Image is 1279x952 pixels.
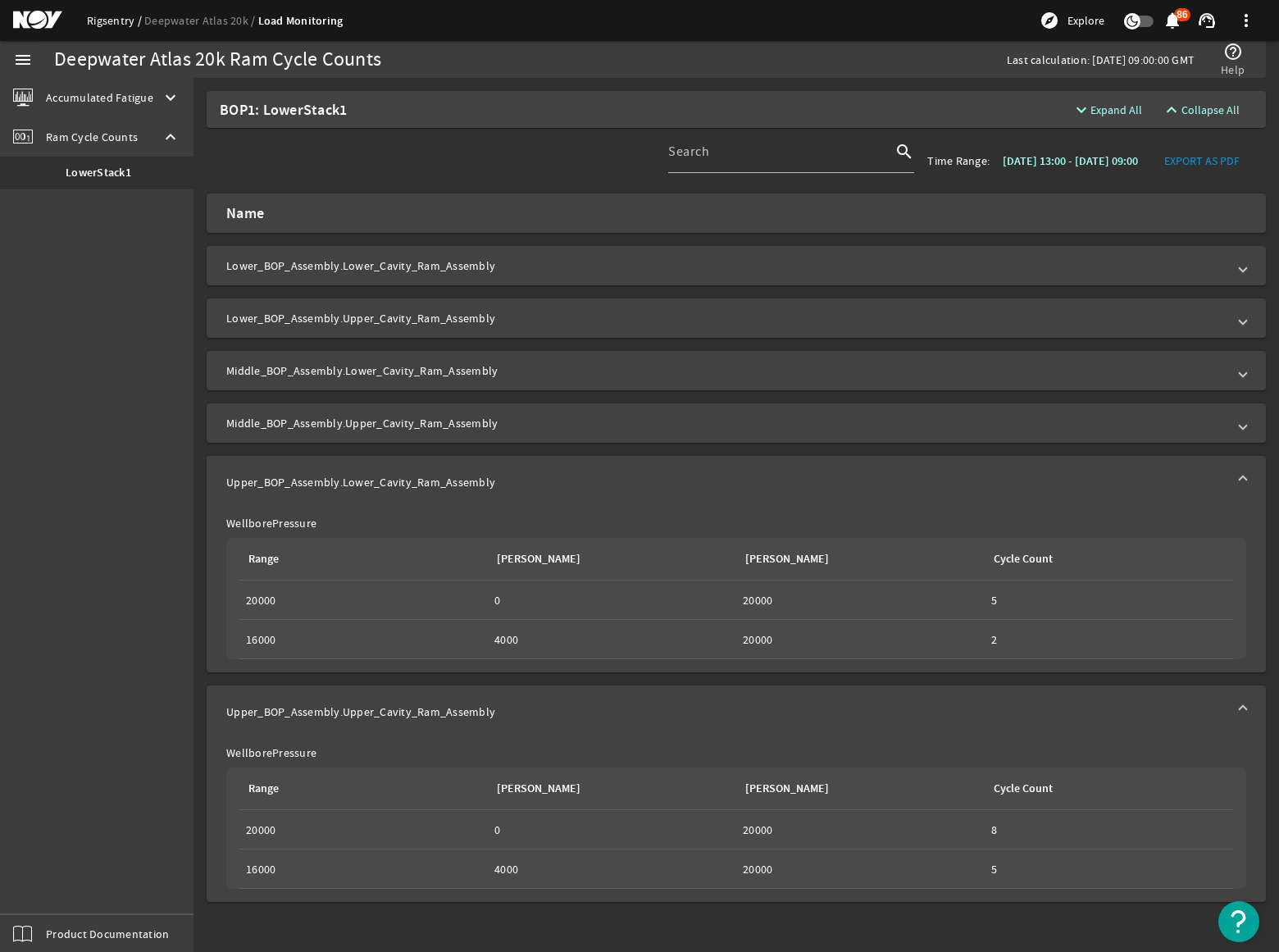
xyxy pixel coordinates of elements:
button: [DATE] 13:00 - [DATE] 09:00 [990,146,1151,175]
mat-icon: notifications [1163,11,1182,30]
div: Time Range: [927,153,990,169]
mat-icon: keyboard_arrow_down [161,88,180,107]
mat-expansion-panel-header: Lower_BOP_Assembly.Upper_Cavity_Ram_Assembly [207,298,1266,338]
mat-icon: keyboard_arrow_up [161,127,180,147]
input: Search [668,148,891,168]
mat-expansion-panel-header: Middle_BOP_Assembly.Upper_Cavity_Ram_Assembly [207,403,1266,443]
div: Cycle Count [991,780,1220,798]
div: Deepwater Atlas 20k Ram Cycle Counts [54,52,381,68]
mat-panel-title: Upper_BOP_Assembly.Upper_Cavity_Ram_Assembly [226,704,1227,720]
div: Range [246,780,475,798]
div: [PERSON_NAME] [497,550,580,568]
span: Collapse All [1181,102,1240,118]
a: Deepwater Atlas 20k [144,13,258,28]
span: EXPORT AS PDF [1164,153,1240,169]
mat-expansion-panel-header: Lower_BOP_Assembly.Lower_Cavity_Ram_Assembly [207,246,1266,285]
div: Range [248,550,279,568]
button: 86 [1163,12,1181,30]
i: search [894,142,914,162]
div: Cycle Count [994,780,1053,798]
div: Range [246,550,475,568]
div: WellborePressure [226,738,1246,768]
mat-icon: menu [13,50,33,70]
div: 20000 [246,592,481,608]
div: [PERSON_NAME] [745,550,829,568]
mat-expansion-panel-header: Name [207,194,1266,233]
a: Rigsentry [87,13,144,28]
mat-icon: help_outline [1223,42,1243,61]
div: 20000 [743,592,978,608]
span: Product Documentation [46,926,169,942]
div: Last calculation: [DATE] 09:00:00 GMT [1007,52,1195,68]
mat-label: Search [668,143,709,160]
div: Cycle Count [991,550,1220,568]
div: [PERSON_NAME] [743,550,972,568]
mat-panel-title: Middle_BOP_Assembly.Lower_Cavity_Ram_Assembly [226,362,1227,379]
span: Help [1221,61,1245,78]
span: Expand All [1090,102,1142,118]
div: 4000 [494,631,730,648]
div: 20000 [743,631,978,648]
button: Expand All [1065,95,1149,125]
mat-expansion-panel-header: Middle_BOP_Assembly.Lower_Cavity_Ram_Assembly [207,351,1266,390]
div: [PERSON_NAME] [497,780,580,798]
div: 8 [991,822,1227,838]
div: 20000 [743,861,978,877]
mat-icon: explore [1040,11,1059,30]
mat-expansion-panel-header: Upper_BOP_Assembly.Upper_Cavity_Ram_Assembly [207,686,1266,738]
div: [PERSON_NAME] [743,780,972,798]
button: Open Resource Center [1218,901,1259,942]
span: Accumulated Fatigue [46,89,153,106]
div: [PERSON_NAME] [494,780,723,798]
div: 5 [991,861,1227,877]
div: Cycle Count [994,550,1053,568]
mat-panel-title: Lower_BOP_Assembly.Lower_Cavity_Ram_Assembly [226,257,1227,274]
div: WellborePressure [226,508,1246,538]
b: [DATE] 13:00 - [DATE] 09:00 [1003,153,1138,169]
div: 20000 [246,822,481,838]
div: BOP1: LowerStack1 [220,91,466,128]
div: 0 [494,592,730,608]
button: Collapse All [1155,95,1246,125]
div: Upper_BOP_Assembly.Lower_Cavity_Ram_Assembly [207,508,1266,672]
div: 20000 [743,822,978,838]
div: Range [248,780,279,798]
div: 2 [991,631,1227,648]
div: 16000 [246,861,481,877]
b: LowerStack1 [66,165,131,181]
mat-icon: expand_more [1072,100,1085,120]
mat-panel-title: Name [226,205,1227,221]
div: [PERSON_NAME] [494,550,723,568]
div: [PERSON_NAME] [745,780,829,798]
div: Upper_BOP_Assembly.Upper_Cavity_Ram_Assembly [207,738,1266,902]
span: Explore [1067,12,1104,29]
button: EXPORT AS PDF [1151,146,1253,175]
mat-expansion-panel-header: Upper_BOP_Assembly.Lower_Cavity_Ram_Assembly [207,456,1266,508]
mat-panel-title: Lower_BOP_Assembly.Upper_Cavity_Ram_Assembly [226,310,1227,326]
span: Ram Cycle Counts [46,129,138,145]
mat-panel-title: Middle_BOP_Assembly.Upper_Cavity_Ram_Assembly [226,415,1227,431]
div: 0 [494,822,730,838]
div: 5 [991,592,1227,608]
div: 4000 [494,861,730,877]
mat-icon: expand_less [1162,100,1175,120]
div: 16000 [246,631,481,648]
mat-icon: support_agent [1197,11,1217,30]
a: Load Monitoring [258,13,344,29]
mat-panel-title: Upper_BOP_Assembly.Lower_Cavity_Ram_Assembly [226,474,1227,490]
button: more_vert [1227,1,1266,40]
button: Explore [1033,7,1111,34]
